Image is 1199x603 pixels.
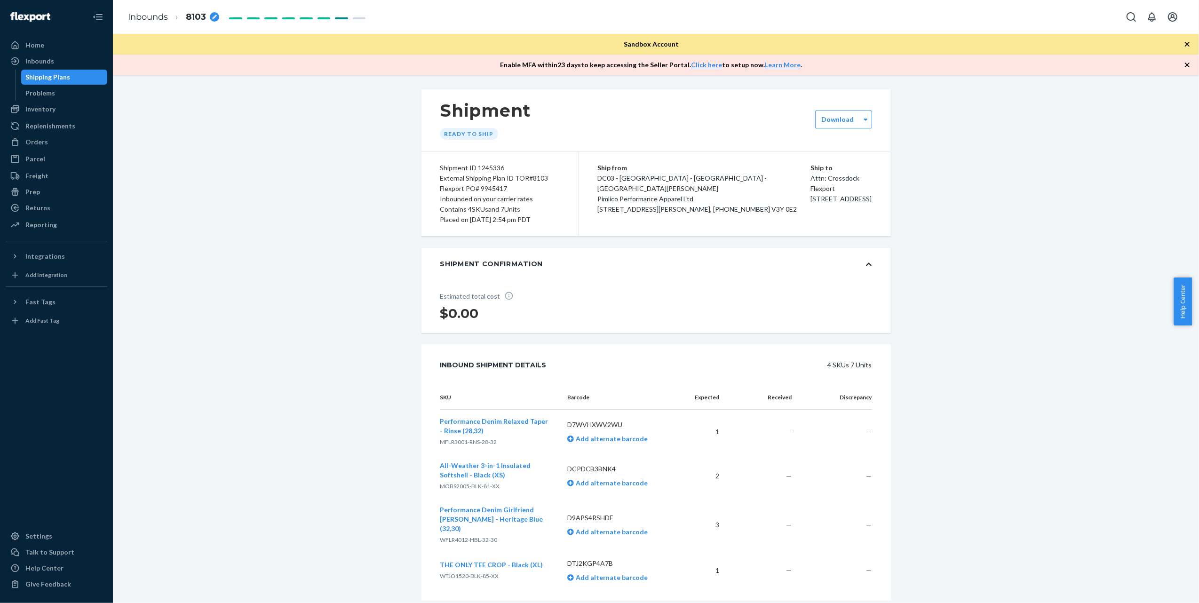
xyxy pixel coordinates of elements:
[598,174,797,213] span: DC03 - [GEOGRAPHIC_DATA] - [GEOGRAPHIC_DATA] - [GEOGRAPHIC_DATA][PERSON_NAME] Pimlico Performance...
[25,317,59,325] div: Add Fast Tag
[25,40,44,50] div: Home
[567,464,672,474] p: DCPDCB3BNK4
[128,12,168,22] a: Inbounds
[6,54,107,69] a: Inbounds
[786,428,792,436] span: —
[680,410,727,454] td: 1
[811,173,872,183] p: Attn: Crossdock
[691,61,723,69] a: Click here
[25,104,56,114] div: Inventory
[440,183,560,194] div: Flexport PO# 9945417
[440,128,498,140] div: Ready to ship
[1174,278,1192,325] button: Help Center
[25,187,40,197] div: Prep
[440,417,553,436] button: Performance Denim Relaxed Taper - Rinse (28,32)
[568,356,872,374] div: 4 SKUs 7 Units
[6,313,107,328] a: Add Fast Tag
[598,163,811,173] p: Ship from
[25,56,54,66] div: Inbounds
[440,461,531,479] span: All-Weather 3-in-1 Insulated Softshell - Black (XS)
[25,579,71,589] div: Give Feedback
[765,61,801,69] a: Learn More
[21,86,108,101] a: Problems
[1143,8,1161,26] button: Open notifications
[567,435,648,443] a: Add alternate barcode
[6,151,107,167] a: Parcel
[6,184,107,199] a: Prep
[680,386,727,410] th: Expected
[6,529,107,544] a: Settings
[866,521,872,529] span: —
[440,259,543,269] div: Shipment Confirmation
[440,505,553,533] button: Performance Denim Girlfriend [PERSON_NAME] - Heritage Blue (32,30)
[440,438,497,445] span: MFLR3001-RNS-28-32
[25,203,50,213] div: Returns
[25,220,57,230] div: Reporting
[6,268,107,283] a: Add Integration
[25,252,65,261] div: Integrations
[440,461,553,480] button: All-Weather 3-in-1 Insulated Softshell - Black (XS)
[440,483,500,490] span: MOBS2005-BLK-81-XX
[574,573,648,581] span: Add alternate barcode
[1163,8,1182,26] button: Open account menu
[500,60,802,70] p: Enable MFA within 23 days to keep accessing the Seller Portal. to setup now. .
[440,305,520,322] h1: $0.00
[6,119,107,134] a: Replenishments
[440,291,520,301] p: Estimated total cost
[440,386,560,410] th: SKU
[25,137,48,147] div: Orders
[25,154,45,164] div: Parcel
[88,8,107,26] button: Close Navigation
[440,506,543,532] span: Performance Denim Girlfriend [PERSON_NAME] - Heritage Blue (32,30)
[811,163,872,173] p: Ship to
[10,12,50,22] img: Flexport logo
[6,561,107,576] a: Help Center
[574,479,648,487] span: Add alternate barcode
[6,135,107,150] a: Orders
[6,577,107,592] button: Give Feedback
[21,70,108,85] a: Shipping Plans
[811,195,872,203] span: [STREET_ADDRESS]
[440,101,531,120] h1: Shipment
[25,121,75,131] div: Replenishments
[440,204,560,214] div: Contains 4 SKUs and 7 Units
[25,171,48,181] div: Freight
[6,249,107,264] button: Integrations
[567,479,648,487] a: Add alternate barcode
[567,559,672,568] p: DTJ2KGP4A7B
[786,472,792,480] span: —
[440,572,499,579] span: WTJO1520-BLK-85-XX
[811,183,872,194] p: Flexport
[786,566,792,574] span: —
[6,38,107,53] a: Home
[680,454,727,498] td: 2
[6,200,107,215] a: Returns
[440,173,560,183] div: External Shipping Plan ID TOR#8103
[799,386,872,410] th: Discrepancy
[574,435,648,443] span: Add alternate barcode
[560,386,680,410] th: Barcode
[6,217,107,232] a: Reporting
[6,168,107,183] a: Freight
[786,521,792,529] span: —
[866,472,872,480] span: —
[624,40,679,48] span: Sandbox Account
[1122,8,1141,26] button: Open Search Box
[120,3,227,31] ol: breadcrumbs
[440,560,543,570] button: THE ONLY TEE CROP - Black (XL)
[567,513,672,523] p: D9APS4RSHDE
[574,528,648,536] span: Add alternate barcode
[440,417,548,435] span: Performance Denim Relaxed Taper - Rinse (28,32)
[26,88,56,98] div: Problems
[6,102,107,117] a: Inventory
[6,545,107,560] a: Talk to Support
[186,11,206,24] span: 8103
[866,566,872,574] span: —
[440,356,547,374] div: Inbound Shipment Details
[866,428,872,436] span: —
[567,420,672,429] p: D7WVHXWV2WU
[25,563,64,573] div: Help Center
[567,573,648,581] a: Add alternate barcode
[25,297,56,307] div: Fast Tags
